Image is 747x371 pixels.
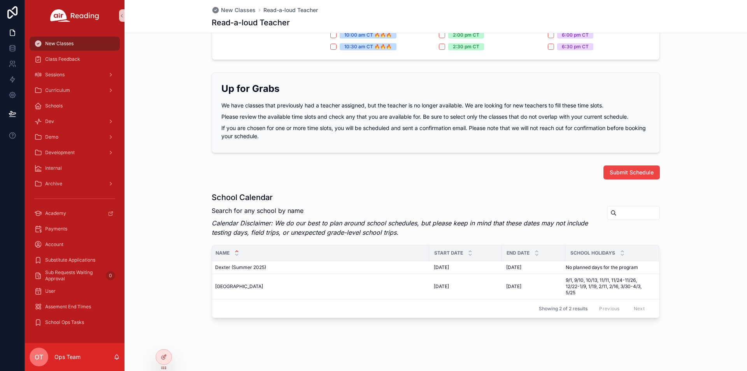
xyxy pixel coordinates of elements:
[30,114,120,128] a: Dev
[212,192,601,203] h1: School Calendar
[216,250,230,256] span: Name
[610,169,654,176] span: Submit Schedule
[30,37,120,51] a: New Classes
[221,113,650,121] p: Please review the available time slots and check any that you are available for. Be sure to selec...
[212,206,601,215] p: Search for any school by name
[221,82,650,95] h2: Up for Grabs
[539,306,587,312] span: Showing 2 of 2 results
[212,6,256,14] a: New Classes
[30,206,120,220] a: Academy
[215,283,263,290] span: [GEOGRAPHIC_DATA]
[507,250,530,256] span: End Date
[434,250,463,256] span: Start Date
[453,43,479,50] div: 2:30 pm CT
[45,87,70,93] span: Curriculum
[30,83,120,97] a: Curriculum
[45,269,103,282] span: Sub Requests Waiting Approval
[45,181,62,187] span: Archive
[45,241,63,248] span: Account
[25,31,124,339] div: scrollable content
[453,32,479,39] div: 2:00 pm CT
[30,130,120,144] a: Demo
[30,222,120,236] a: Payments
[506,283,521,290] span: [DATE]
[562,43,589,50] div: 6:30 pm CT
[45,210,66,216] span: Academy
[221,124,650,140] p: If you are chosen for one or more time slots, you will be scheduled and sent a confirmation email...
[30,177,120,191] a: Archive
[35,352,43,362] span: OT
[54,353,81,361] p: Ops Team
[566,277,649,296] span: 9/1, 9/10, 10/13, 11/11, 11/24-11/26, 12/22-1/9, 1/19, 2/11, 2/16, 3/30-4/3, 5/25
[45,304,91,310] span: Assement End Times
[212,219,588,236] em: Calendar Disclaimer: We do our best to plan around school schedules, but please keep in mind that...
[45,134,58,140] span: Demo
[434,283,449,290] span: [DATE]
[45,257,95,263] span: Substitute Applications
[221,101,650,109] p: We have classes that previously had a teacher assigned, but the teacher is no longer available. W...
[344,32,392,39] div: 10:00 am CT 🔥🔥🔥
[30,237,120,251] a: Account
[45,40,74,47] span: New Classes
[221,6,256,14] span: New Classes
[45,72,65,78] span: Sessions
[45,319,84,325] span: School Ops Tasks
[434,264,449,271] span: [DATE]
[45,149,75,156] span: Development
[45,56,80,62] span: Class Feedback
[45,103,63,109] span: Schools
[50,9,99,22] img: App logo
[30,269,120,283] a: Sub Requests Waiting Approval0
[30,99,120,113] a: Schools
[570,250,615,256] span: School Holidays
[215,264,266,271] span: Dexter (Summer 2025)
[106,271,115,280] div: 0
[30,315,120,329] a: School Ops Tasks
[30,146,120,160] a: Development
[506,264,521,271] span: [DATE]
[45,288,56,294] span: User
[30,52,120,66] a: Class Feedback
[566,264,638,271] span: No planned days for the program
[45,118,54,125] span: Dev
[30,284,120,298] a: User
[263,6,318,14] a: Read-a-loud Teacher
[30,68,120,82] a: Sessions
[344,43,392,50] div: 10:30 am CT 🔥🔥🔥
[603,165,660,179] button: Submit Schedule
[30,253,120,267] a: Substitute Applications
[212,17,290,28] h1: Read-a-loud Teacher
[562,32,589,39] div: 6:00 pm CT
[30,300,120,314] a: Assement End Times
[45,165,62,171] span: Internal
[45,226,67,232] span: Payments
[30,161,120,175] a: Internal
